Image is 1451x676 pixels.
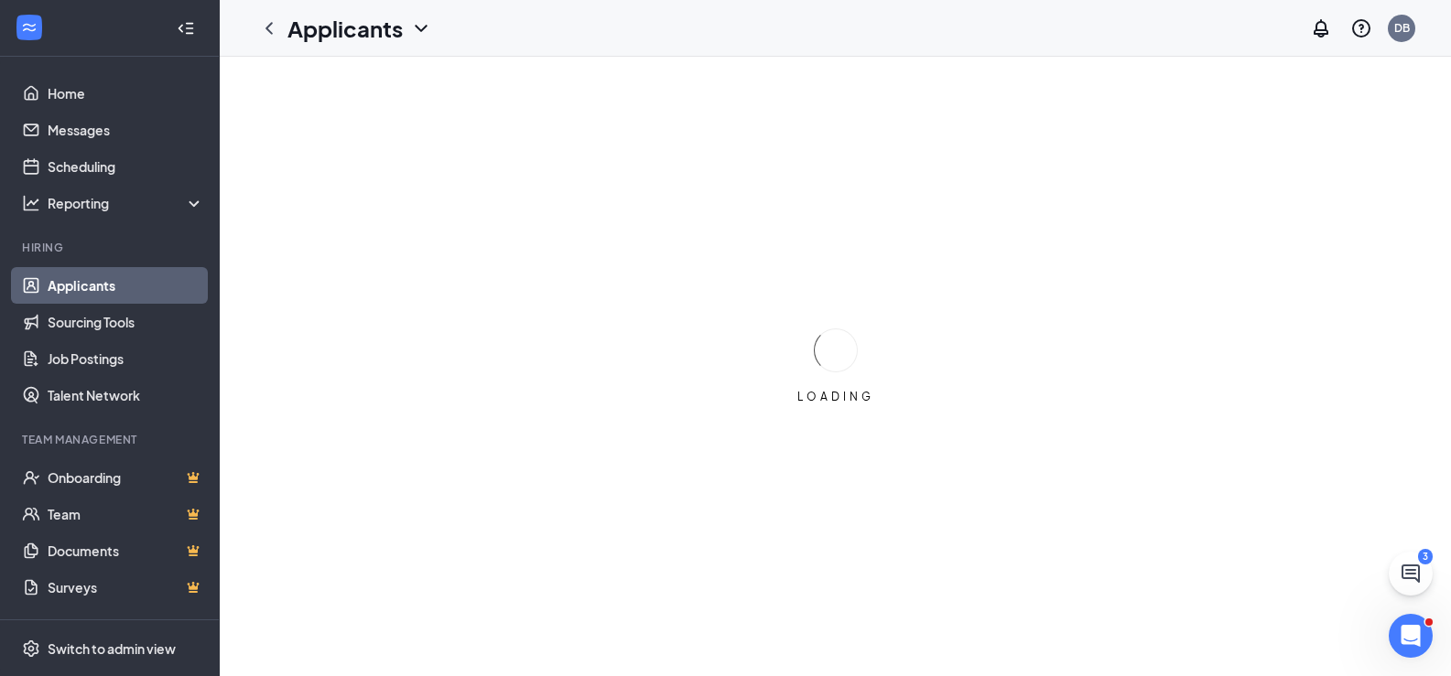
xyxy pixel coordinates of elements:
svg: Collapse [177,19,195,38]
iframe: Intercom live chat [1389,614,1433,658]
svg: ChevronLeft [258,17,280,39]
div: Reporting [48,194,205,212]
a: Messages [48,112,204,148]
a: Home [48,75,204,112]
svg: Notifications [1310,17,1332,39]
h1: Applicants [287,13,403,44]
a: Sourcing Tools [48,304,204,340]
svg: WorkstreamLogo [20,18,38,37]
a: Applicants [48,267,204,304]
button: ChatActive [1389,552,1433,596]
div: Hiring [22,240,200,255]
a: OnboardingCrown [48,459,204,496]
svg: Analysis [22,194,40,212]
a: Job Postings [48,340,204,377]
div: Switch to admin view [48,639,176,658]
a: Talent Network [48,377,204,413]
div: 3 [1418,549,1433,564]
div: LOADING [790,389,882,404]
svg: QuestionInfo [1350,17,1372,39]
a: SurveysCrown [48,569,204,606]
svg: ChatActive [1400,563,1422,585]
svg: Settings [22,639,40,658]
div: DB [1394,20,1410,36]
a: TeamCrown [48,496,204,532]
svg: ChevronDown [410,17,432,39]
a: DocumentsCrown [48,532,204,569]
a: Scheduling [48,148,204,185]
div: Team Management [22,432,200,447]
